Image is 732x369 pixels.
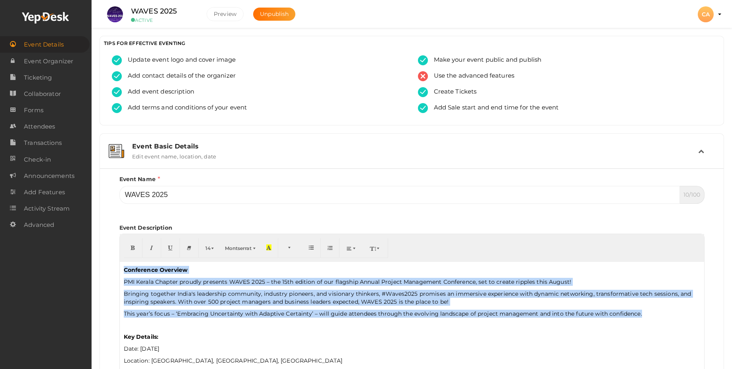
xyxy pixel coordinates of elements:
img: tick-success.svg [112,103,122,113]
span: Use the advanced features [428,71,515,81]
span: Check-in [24,152,51,168]
label: Event Description [119,224,172,232]
span: Event Details [24,37,64,53]
a: Event Basic Details Edit event name, location, date [104,154,720,161]
button: Preview [207,7,244,21]
button: Unpublish [253,8,295,21]
h3: TIPS FOR EFFECTIVE EVENTING [104,40,720,46]
span: Montserrat [225,245,252,251]
span: Ticketing [24,70,52,86]
img: tick-success.svg [418,103,428,113]
span: Add Sale start and end time for the event [428,103,559,113]
b: Conference Overview [124,266,188,273]
span: Add event description [122,87,194,97]
span: Forms [24,102,43,118]
span: 14 [205,245,211,251]
span: Collaborator [24,86,61,102]
button: Montserrat [223,238,260,258]
small: ACTIVE [131,17,195,23]
p: Date: [DATE] [124,345,700,353]
img: S4WQAGVX_small.jpeg [107,6,123,22]
span: Update event logo and cover image [122,55,236,65]
span: Announcements [24,168,74,184]
label: WAVES 2025 [131,6,177,17]
p: Bringing together India's leadership community, industry pioneers, and visionary thinkers, #Waves... [124,290,700,306]
span: Advanced [24,217,54,233]
p: Location: [GEOGRAPHIC_DATA], [GEOGRAPHIC_DATA], [GEOGRAPHIC_DATA] [124,357,700,365]
span: Add contact details of the organizer [122,71,236,81]
img: tick-success.svg [418,55,428,65]
button: CA [695,6,716,23]
span: Activity Stream [24,201,70,217]
span: 10/100 [680,186,705,204]
p: PMI Kerala Chapter proudly presents WAVES 2025 – the 15th edition of our flagship Annual Project ... [124,278,700,286]
span: Add Features [24,184,65,200]
div: Event Basic Details [132,143,698,150]
span: Create Tickets [428,87,477,97]
span: Event Organizer [24,53,73,69]
profile-pic: CA [698,11,714,18]
img: tick-success.svg [112,55,122,65]
img: tick-success.svg [418,87,428,97]
span: Transactions [24,135,62,151]
span: Make your event public and publish [428,55,542,65]
input: Please enter Event Name [119,186,680,204]
div: CA [698,6,714,22]
span: Attendees [24,119,55,135]
img: event-details.svg [109,144,124,158]
span: Unpublish [260,10,289,18]
span: Add terms and conditions of your event [122,103,247,113]
img: tick-success.svg [112,87,122,97]
button: 14 [199,238,223,258]
b: Key Details: [124,333,159,340]
label: Edit event name, location, date [132,150,216,160]
p: This year’s focus – ‘Embracing Uncertainty with Adaptive Certainty’ – will guide attendees throug... [124,310,700,318]
img: error.svg [418,71,428,81]
img: tick-success.svg [112,71,122,81]
label: Event Name [119,175,160,184]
